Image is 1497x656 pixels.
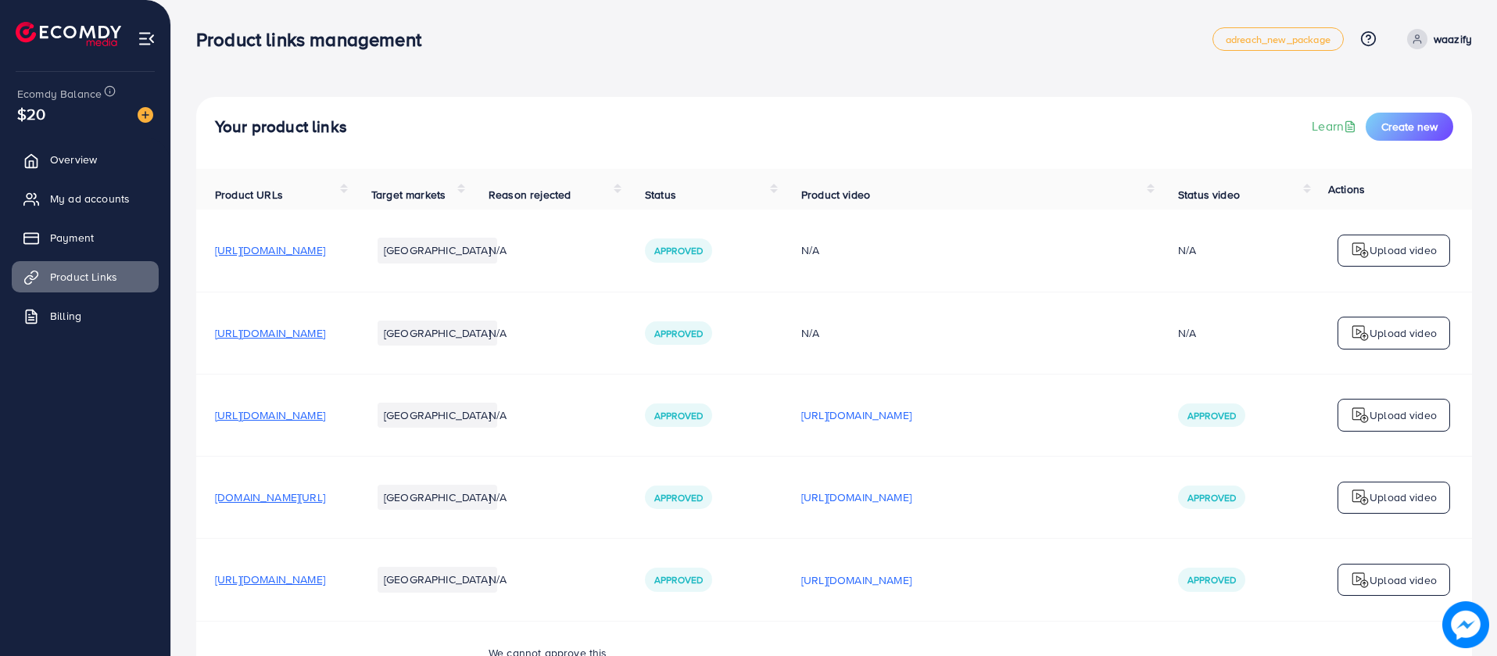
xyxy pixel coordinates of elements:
p: Upload video [1370,571,1437,590]
li: [GEOGRAPHIC_DATA] [378,403,497,428]
span: Product Links [50,269,117,285]
span: Approved [654,573,703,586]
span: Status video [1178,187,1240,203]
span: Ecomdy Balance [17,86,102,102]
a: Product Links [12,261,159,292]
span: Actions [1328,181,1365,197]
span: Payment [50,230,94,246]
a: Billing [12,300,159,332]
h4: Your product links [215,117,347,137]
p: waazify [1434,30,1472,48]
span: [URL][DOMAIN_NAME] [215,572,325,587]
span: N/A [489,489,507,505]
span: [URL][DOMAIN_NAME] [215,242,325,258]
div: N/A [1178,242,1196,258]
span: Target markets [371,187,446,203]
span: Approved [1187,409,1236,422]
img: logo [1351,241,1370,260]
span: Product video [801,187,870,203]
a: My ad accounts [12,183,159,214]
span: Approved [654,409,703,422]
img: logo [1351,488,1370,507]
img: logo [1351,324,1370,342]
img: menu [138,30,156,48]
p: Upload video [1370,241,1437,260]
span: N/A [489,242,507,258]
img: image [1443,602,1488,647]
button: Create new [1366,113,1453,141]
img: logo [16,22,121,46]
span: Reason rejected [489,187,571,203]
p: [URL][DOMAIN_NAME] [801,571,911,590]
p: Upload video [1370,324,1437,342]
li: [GEOGRAPHIC_DATA] [378,567,497,592]
span: Approved [1187,573,1236,586]
span: Product URLs [215,187,283,203]
li: [GEOGRAPHIC_DATA] [378,485,497,510]
h3: Product links management [196,28,434,51]
p: Upload video [1370,406,1437,425]
img: logo [1351,406,1370,425]
span: N/A [489,572,507,587]
span: [DOMAIN_NAME][URL] [215,489,325,505]
p: [URL][DOMAIN_NAME] [801,488,911,507]
span: $20 [17,102,45,125]
span: adreach_new_package [1226,34,1330,45]
span: Status [645,187,676,203]
a: adreach_new_package [1212,27,1344,51]
li: [GEOGRAPHIC_DATA] [378,321,497,346]
div: N/A [1178,325,1196,341]
div: N/A [801,325,1141,341]
li: [GEOGRAPHIC_DATA] [378,238,497,263]
span: Approved [1187,491,1236,504]
img: image [138,107,153,123]
div: N/A [801,242,1141,258]
p: Upload video [1370,488,1437,507]
span: [URL][DOMAIN_NAME] [215,325,325,341]
span: N/A [489,325,507,341]
span: Billing [50,308,81,324]
span: N/A [489,407,507,423]
p: [URL][DOMAIN_NAME] [801,406,911,425]
a: Overview [12,144,159,175]
a: waazify [1401,29,1472,49]
a: Learn [1312,117,1359,135]
span: Approved [654,491,703,504]
a: Payment [12,222,159,253]
span: Create new [1381,119,1438,134]
img: logo [1351,571,1370,590]
span: [URL][DOMAIN_NAME] [215,407,325,423]
span: My ad accounts [50,191,130,206]
span: Approved [654,327,703,340]
span: Approved [654,244,703,257]
span: Overview [50,152,97,167]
